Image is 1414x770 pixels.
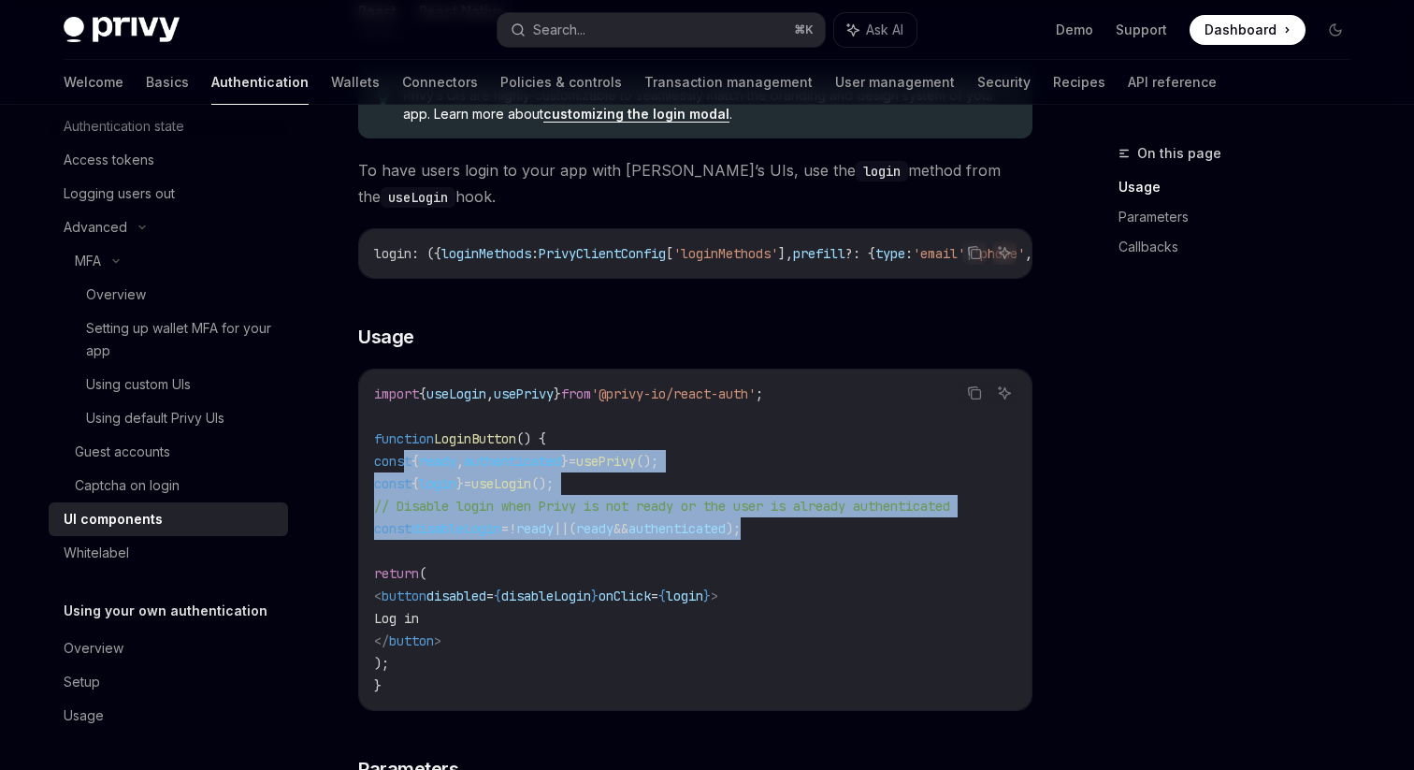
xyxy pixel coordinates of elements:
[374,610,419,627] span: Log in
[561,385,591,402] span: from
[64,60,123,105] a: Welcome
[374,245,411,262] span: login
[358,324,414,350] span: Usage
[64,149,154,171] div: Access tokens
[531,245,539,262] span: :
[673,245,778,262] span: 'loginMethods'
[962,381,987,405] button: Copy the contents from the code block
[543,106,729,123] a: customizing the login modal
[374,475,411,492] span: const
[494,385,554,402] span: usePrivy
[726,520,741,537] span: );
[1118,172,1365,202] a: Usage
[374,632,389,649] span: </
[49,278,288,312] a: Overview
[756,385,763,402] span: ;
[992,240,1017,265] button: Ask AI
[666,588,703,604] span: login
[856,161,908,182] code: login
[1190,15,1306,45] a: Dashboard
[1128,60,1217,105] a: API reference
[456,453,464,470] span: ,
[793,245,845,262] span: prefill
[64,705,104,727] div: Usage
[613,520,628,537] span: &&
[64,216,127,239] div: Advanced
[1116,21,1167,39] a: Support
[441,245,531,262] span: loginMethods
[86,407,224,429] div: Using default Privy UIs
[374,655,389,672] span: );
[494,588,501,604] span: {
[554,520,569,537] span: ||
[64,542,129,564] div: Whitelabel
[1053,60,1105,105] a: Recipes
[516,520,554,537] span: ready
[1118,202,1365,232] a: Parameters
[426,385,486,402] span: useLogin
[64,600,267,622] h5: Using your own authentication
[49,665,288,699] a: Setup
[411,475,419,492] span: {
[498,13,825,47] button: Search...⌘K
[64,671,100,693] div: Setup
[49,177,288,211] a: Logging users out
[75,474,180,497] div: Captcha on login
[75,441,170,463] div: Guest accounts
[402,60,478,105] a: Connectors
[419,385,426,402] span: {
[531,475,554,492] span: ();
[1056,21,1093,39] a: Demo
[703,588,711,604] span: }
[86,317,277,362] div: Setting up wallet MFA for your app
[464,453,561,470] span: authenticated
[644,60,813,105] a: Transaction management
[374,588,382,604] span: <
[64,508,163,530] div: UI components
[1118,232,1365,262] a: Callbacks
[778,245,793,262] span: ],
[411,453,419,470] span: {
[1137,142,1221,165] span: On this page
[576,453,636,470] span: usePrivy
[49,699,288,733] a: Usage
[905,245,913,262] span: :
[835,60,955,105] a: User management
[651,588,658,604] span: =
[389,632,434,649] span: button
[456,475,464,492] span: }
[599,588,651,604] span: onClick
[464,475,471,492] span: =
[49,469,288,502] a: Captcha on login
[992,381,1017,405] button: Ask AI
[374,520,411,537] span: const
[1025,245,1032,262] span: ,
[666,245,673,262] span: [
[561,453,569,470] span: }
[374,498,950,515] span: // Disable login when Privy is not ready or the user is already authenticated
[533,19,585,41] div: Search...
[554,385,561,402] span: }
[501,520,509,537] span: =
[509,520,516,537] span: !
[49,368,288,401] a: Using custom UIs
[374,565,419,582] span: return
[977,60,1031,105] a: Security
[471,475,531,492] span: useLogin
[569,453,576,470] span: =
[411,245,441,262] span: : ({
[64,637,123,660] div: Overview
[486,385,494,402] span: ,
[636,453,658,470] span: ();
[834,13,916,47] button: Ask AI
[146,60,189,105] a: Basics
[64,182,175,205] div: Logging users out
[419,475,456,492] span: login
[628,520,726,537] span: authenticated
[658,588,666,604] span: {
[374,677,382,694] span: }
[1205,21,1277,39] span: Dashboard
[382,588,426,604] span: button
[419,565,426,582] span: (
[419,453,456,470] span: ready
